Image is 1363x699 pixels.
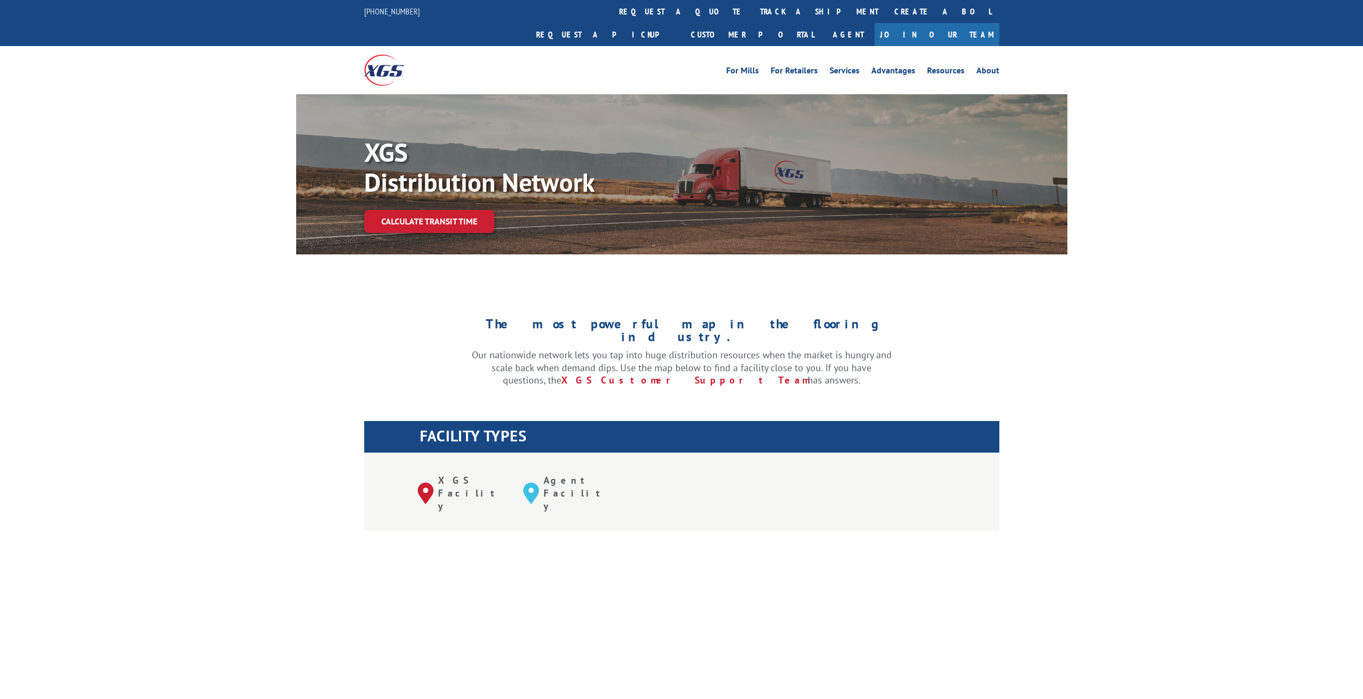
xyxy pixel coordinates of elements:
a: Join Our Team [875,23,999,46]
a: Advantages [871,66,915,78]
a: Customer Portal [683,23,822,46]
a: Agent [822,23,875,46]
p: Agent Facility [544,474,613,512]
a: About [976,66,999,78]
a: [PHONE_NUMBER] [364,6,420,17]
a: XGS Customer Support Team [561,374,808,386]
p: XGS Facility [438,474,507,512]
a: Calculate transit time [364,210,494,233]
p: XGS Distribution Network [364,137,686,197]
h1: The most powerful map in the flooring industry. [472,318,892,349]
p: Our nationwide network lets you tap into huge distribution resources when the market is hungry an... [472,349,892,387]
a: Services [830,66,860,78]
a: Request a pickup [528,23,683,46]
a: Resources [927,66,965,78]
a: For Mills [726,66,759,78]
a: For Retailers [771,66,818,78]
h1: FACILITY TYPES [420,429,999,449]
